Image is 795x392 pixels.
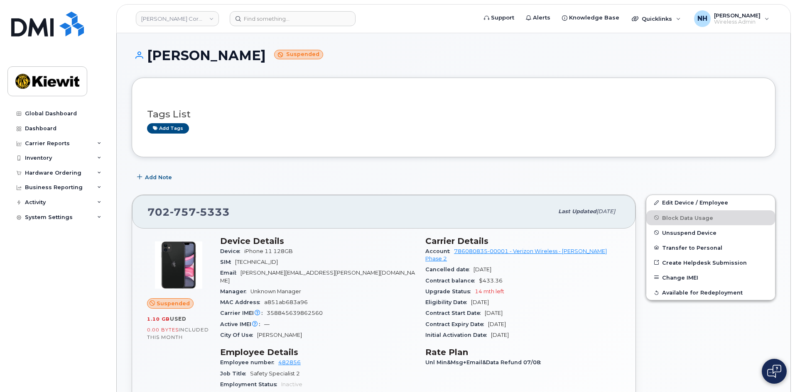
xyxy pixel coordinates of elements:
span: Initial Activation Date [425,332,491,338]
button: Available for Redeployment [646,285,775,300]
span: 702 [147,206,230,218]
span: iPhone 11 128GB [244,248,293,254]
span: Manager [220,288,250,295]
a: Add tags [147,123,189,134]
span: Suspended [157,299,190,307]
span: Add Note [145,173,172,181]
button: Change IMEI [646,270,775,285]
span: 757 [170,206,196,218]
button: Transfer to Personal [646,240,775,255]
small: Suspended [274,50,323,59]
h3: Employee Details [220,347,415,357]
span: Contract Start Date [425,310,485,316]
a: Create Helpdesk Submission [646,255,775,270]
a: Edit Device / Employee [646,195,775,210]
h3: Device Details [220,236,415,246]
span: Job Title [220,370,250,377]
span: SIM [220,259,235,265]
button: Block Data Usage [646,210,775,225]
span: Carrier IMEI [220,310,267,316]
span: — [264,321,270,327]
button: Unsuspend Device [646,225,775,240]
span: $433.36 [479,278,503,284]
a: 482856 [278,359,301,365]
span: included this month [147,326,209,340]
span: Device [220,248,244,254]
img: Open chat [767,365,781,378]
h3: Carrier Details [425,236,621,246]
h3: Tags List [147,109,760,119]
span: Unl Min&Msg+Email&Data Refund 07/08 [425,359,545,365]
span: Safety Specialist 2 [250,370,300,377]
span: [DATE] [485,310,503,316]
span: 5333 [196,206,230,218]
span: [DATE] [488,321,506,327]
span: Employee number [220,359,278,365]
span: [PERSON_NAME][EMAIL_ADDRESS][PERSON_NAME][DOMAIN_NAME] [220,270,415,283]
img: iPhone_11.jpg [154,240,204,290]
span: Contract Expiry Date [425,321,488,327]
span: Account [425,248,454,254]
h1: [PERSON_NAME] [132,48,775,63]
span: Unknown Manager [250,288,301,295]
span: Active IMEI [220,321,264,327]
span: City Of Use [220,332,257,338]
span: 0.00 Bytes [147,327,179,333]
span: Last updated [558,208,596,214]
span: [DATE] [596,208,615,214]
span: [DATE] [471,299,489,305]
button: Add Note [132,170,179,185]
span: Eligibility Date [425,299,471,305]
span: [DATE] [491,332,509,338]
span: Email [220,270,240,276]
span: [PERSON_NAME] [257,332,302,338]
a: 786080835-00001 - Verizon Wireless - [PERSON_NAME] Phase 2 [425,248,607,262]
span: 358845639862560 [267,310,323,316]
h3: Rate Plan [425,347,621,357]
span: 14 mth left [475,288,504,295]
span: [DATE] [474,266,491,273]
span: Contract balance [425,278,479,284]
span: [TECHNICAL_ID] [235,259,278,265]
span: Available for Redeployment [662,290,743,296]
span: Unsuspend Device [662,229,716,236]
span: MAC Address [220,299,264,305]
span: Inactive [281,381,302,387]
span: Cancelled date [425,266,474,273]
span: 1.10 GB [147,316,170,322]
span: used [170,316,186,322]
span: Upgrade Status [425,288,475,295]
span: a851ab683a96 [264,299,308,305]
span: Employment Status [220,381,281,387]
